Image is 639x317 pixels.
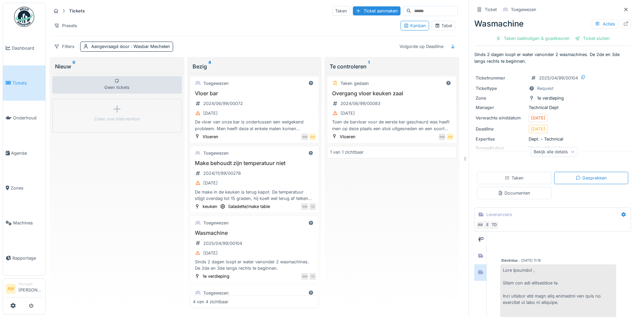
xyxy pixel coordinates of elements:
span: Tickets [12,80,43,86]
div: 2024/06/99/00072 [203,100,243,107]
div: AW [476,220,485,229]
div: Dept. - Technical [476,136,630,142]
div: Presets [51,21,80,31]
a: Machines [3,206,45,241]
span: Agenda [11,150,43,156]
img: Badge_color-CXgf-gQk.svg [14,7,34,27]
a: Rapportage [3,241,45,275]
span: Zones [11,185,43,191]
div: Filters [51,42,77,51]
div: Kanban [404,22,426,29]
a: Onderhoud [3,101,45,136]
div: Toegewezen [203,80,229,87]
div: Leveranciers [486,211,512,218]
div: Taken [505,175,524,181]
div: WM [439,134,445,140]
div: AW [309,134,316,140]
div: 2024/06/99/00083 [340,100,380,107]
div: Electrolux . [501,258,520,263]
a: Zones [3,170,45,205]
div: [DATE] 11:18 [521,258,541,263]
a: Agenda [3,136,45,170]
div: [DATE] [203,180,218,186]
div: Toen de barvloer voor de eerste ker gescheurd was heeft men op deze plaats een stuk uitgesneden e... [330,119,454,131]
div: 2024/11/99/00278 [203,170,241,176]
div: Verwachte einddatum [476,115,526,121]
div: TD [309,203,316,210]
div: De make in de keuken is terug kapot. De temperatuur stijgt overdag tot 15 graden, hij koelt wel t... [193,189,316,202]
div: 1 van 1 zichtbaar [330,149,364,155]
p: Sinds 2 dagen loopt er water vanonder 2 wasmachines. De 2de en 3de langs rechts te beginnen. [474,51,631,64]
div: Toegewezen [203,290,229,296]
div: Wasmachine [474,18,631,30]
div: 1e verdieping [537,95,564,101]
sup: 1 [368,62,370,70]
div: E [483,220,492,229]
span: Dashboard [12,45,43,51]
sup: 4 [208,62,211,70]
div: TD [489,220,499,229]
div: Bekijk alle details [531,147,578,157]
div: WM [301,203,308,210]
a: Dashboard [3,31,45,65]
div: Gesprekken [576,175,607,181]
div: Request [537,85,553,92]
div: Taken beëindigen & goedkeuren [493,34,572,43]
div: WM [301,134,308,140]
strong: Tickets [66,8,88,14]
div: Taken gedaan [340,80,369,87]
div: Vloeren [203,134,218,140]
div: Aangevraagd door [91,43,170,50]
div: [DATE] [340,110,355,116]
div: Ticket [485,6,497,13]
div: Toegewezen [203,220,229,226]
li: AW [6,284,16,294]
span: : Wasbar Mechelen [129,44,170,49]
div: Nieuw [55,62,179,70]
div: Manager [476,104,526,111]
div: Acties [592,19,618,29]
div: Taken [332,6,350,16]
div: 4 van 4 zichtbaar [193,299,228,305]
div: Ticketnummer [476,75,526,81]
div: TD [309,273,316,280]
div: [DATE] [203,110,218,116]
div: Zone [476,95,526,101]
div: Saladette/make table [228,203,270,210]
div: 1e verdieping [203,273,229,279]
div: Vloeren [340,134,356,140]
div: Tickettype [476,85,526,92]
span: Rapportage [12,255,43,261]
div: Tabel [435,22,452,29]
div: WM [301,273,308,280]
div: Manager [18,281,43,286]
div: Toegewezen [203,150,229,156]
div: Ticket aanmaken [353,6,401,15]
span: Onderhoud [13,115,43,121]
div: Te controleren [330,62,454,70]
div: keuken [203,203,217,210]
div: Documenten [498,190,530,196]
div: [DATE] [203,250,218,256]
a: Tickets [3,65,45,100]
div: Expertise [476,136,526,142]
div: Bezig [193,62,317,70]
div: Deadline [476,126,526,132]
h3: Vloer bar [193,90,316,97]
h3: Wasmachine [193,230,316,236]
div: De vloer van onze bar is ondertussen een welgekend probleem. Men heeft deze al enkele malen komen... [193,119,316,131]
div: 2025/04/99/00104 [203,240,242,247]
div: Créer une intervention [94,116,140,122]
h3: Overgang vloer keuken zaal [330,90,454,97]
h3: Make behoudt zijn temperatuur niet [193,160,316,166]
div: [DATE] [531,126,545,132]
span: Machines [13,220,43,226]
div: [DATE] [531,115,545,121]
div: Volgorde op Deadline [396,42,446,51]
li: [PERSON_NAME] [18,281,43,296]
div: Toegewezen [511,6,536,13]
div: Geen tickets [52,76,182,94]
div: Sinds 2 dagen loopt er water vanonder 2 wasmachines. De 2de en 3de langs rechts te beginnen. [193,259,316,271]
div: 2025/04/99/00104 [539,75,578,81]
div: Ticket sluiten [572,34,613,43]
